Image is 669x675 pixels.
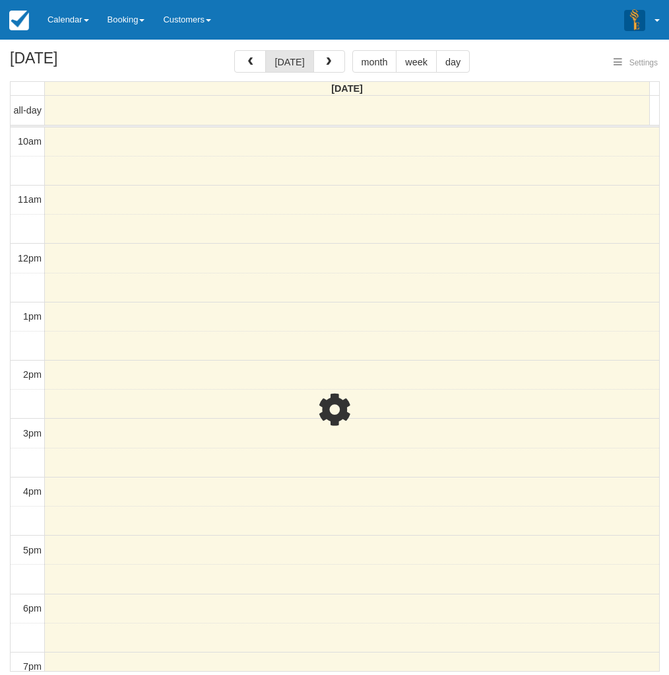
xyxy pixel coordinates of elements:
button: month [352,50,397,73]
span: 5pm [23,545,42,555]
span: [DATE] [331,83,363,94]
span: 2pm [23,369,42,380]
button: day [436,50,470,73]
button: week [396,50,437,73]
span: 11am [18,194,42,205]
span: 12pm [18,253,42,264]
img: A3 [624,9,645,30]
span: Settings [629,58,658,67]
span: 6pm [23,603,42,614]
img: checkfront-main-nav-mini-logo.png [9,11,29,30]
span: 7pm [23,661,42,672]
button: [DATE] [265,50,313,73]
span: 4pm [23,486,42,497]
span: 1pm [23,311,42,322]
button: Settings [606,53,666,73]
span: all-day [14,105,42,116]
span: 10am [18,136,42,147]
span: 3pm [23,428,42,439]
h2: [DATE] [10,50,177,75]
